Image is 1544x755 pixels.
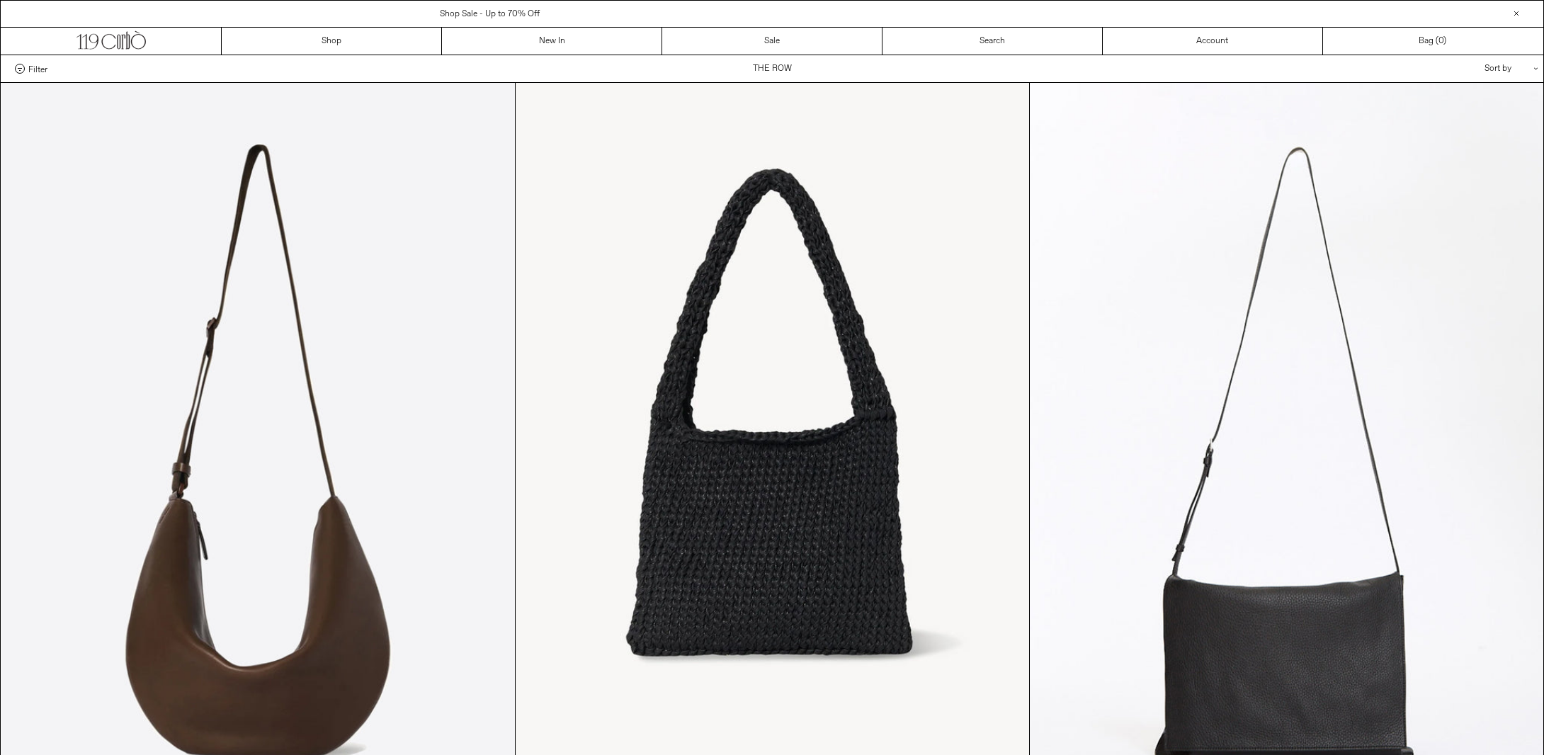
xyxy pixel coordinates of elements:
a: Search [882,28,1103,55]
span: Filter [28,64,47,74]
span: 0 [1438,35,1443,47]
span: ) [1438,35,1446,47]
a: New In [442,28,662,55]
a: Shop Sale - Up to 70% Off [440,8,540,20]
a: Shop [222,28,442,55]
a: Bag () [1323,28,1543,55]
a: Sale [662,28,882,55]
div: Sort by [1402,55,1529,82]
a: Account [1103,28,1323,55]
